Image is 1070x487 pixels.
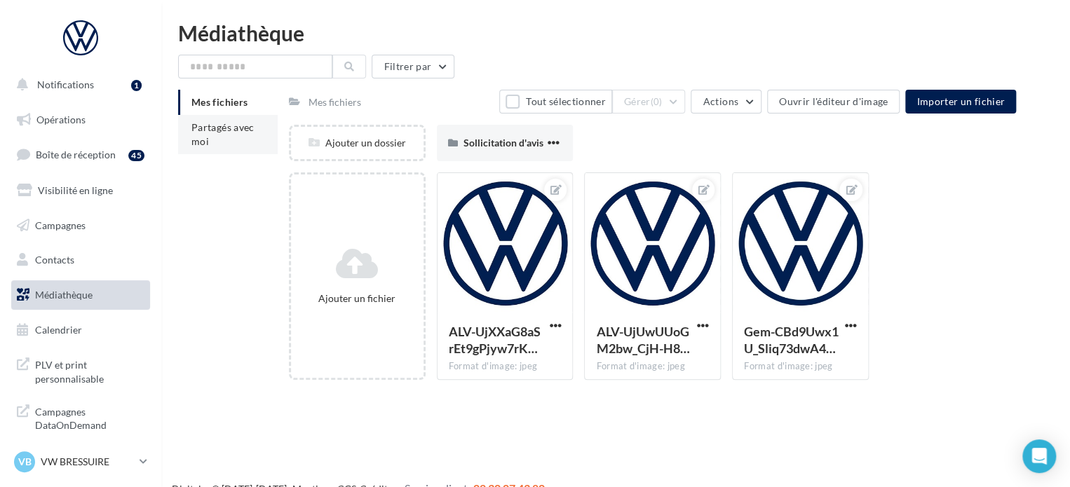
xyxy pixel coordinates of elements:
[596,324,689,356] span: ALV-UjUwUUoGM2bw_CjH-H8EVkDwvTkHYn6FP-BAI4ATkrscGEuCgXS3
[905,90,1016,114] button: Importer un fichier
[916,95,1005,107] span: Importer un fichier
[35,289,93,301] span: Médiathèque
[691,90,761,114] button: Actions
[18,455,32,469] span: VB
[372,55,454,78] button: Filtrer par
[36,114,86,125] span: Opérations
[499,90,611,114] button: Tout sélectionner
[744,360,857,373] div: Format d'image: jpeg
[131,80,142,91] div: 1
[38,184,113,196] span: Visibilité en ligne
[449,360,562,373] div: Format d'image: jpeg
[651,96,663,107] span: (0)
[596,360,709,373] div: Format d'image: jpeg
[703,95,738,107] span: Actions
[35,324,82,336] span: Calendrier
[463,137,543,149] span: Sollicitation d'avis
[128,150,144,161] div: 45
[8,139,153,170] a: Boîte de réception45
[744,324,839,356] span: Gem-CBd9Uwx1U_Sliq73dwA4sZ9_FrKnZUZRtPgIJh_YIhJqYLkrA6-thrXqRQuzCD4nqw_OqP4JXOexwA=s0
[8,280,153,310] a: Médiathèque
[8,105,153,135] a: Opérations
[449,324,541,356] span: ALV-UjXXaG8aSrEt9gPjyw7rKLJ-bnJu81bdYS88r6WNntzmFmyRS-c8
[291,136,424,150] div: Ajouter un dossier
[35,254,74,266] span: Contacts
[1022,439,1056,473] div: Open Intercom Messenger
[191,96,248,108] span: Mes fichiers
[35,219,86,231] span: Campagnes
[8,245,153,275] a: Contacts
[191,121,255,147] span: Partagés avec moi
[8,211,153,240] a: Campagnes
[8,70,147,100] button: Notifications 1
[8,315,153,345] a: Calendrier
[35,355,144,385] span: PLV et print personnalisable
[37,78,94,90] span: Notifications
[309,95,361,109] div: Mes fichiers
[8,176,153,205] a: Visibilité en ligne
[11,448,150,475] a: VB VW BRESSUIRE
[41,455,134,469] p: VW BRESSUIRE
[767,90,900,114] button: Ouvrir l'éditeur d'image
[8,397,153,438] a: Campagnes DataOnDemand
[297,291,418,306] div: Ajouter un fichier
[35,402,144,432] span: Campagnes DataOnDemand
[178,22,1053,43] div: Médiathèque
[36,149,116,160] span: Boîte de réception
[612,90,686,114] button: Gérer(0)
[8,350,153,391] a: PLV et print personnalisable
